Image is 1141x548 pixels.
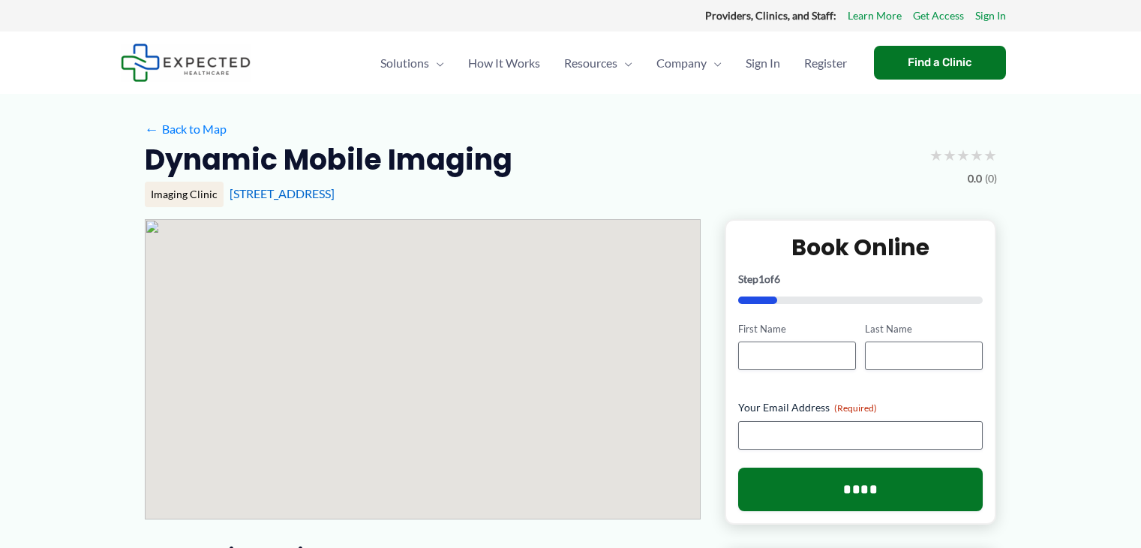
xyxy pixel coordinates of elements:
[738,274,983,285] p: Step of
[746,37,780,89] span: Sign In
[456,37,552,89] a: How It Works
[738,233,983,262] h2: Book Online
[368,37,456,89] a: SolutionsMenu Toggle
[804,37,847,89] span: Register
[552,37,644,89] a: ResourcesMenu Toggle
[913,6,964,26] a: Get Access
[230,186,335,200] a: [STREET_ADDRESS]
[468,37,540,89] span: How It Works
[929,141,943,169] span: ★
[145,182,224,207] div: Imaging Clinic
[874,46,1006,80] a: Find a Clinic
[834,402,877,414] span: (Required)
[644,37,734,89] a: CompanyMenu Toggle
[774,272,780,285] span: 6
[983,141,997,169] span: ★
[968,169,982,188] span: 0.0
[617,37,632,89] span: Menu Toggle
[738,400,983,415] label: Your Email Address
[985,169,997,188] span: (0)
[848,6,902,26] a: Learn More
[865,322,983,336] label: Last Name
[656,37,707,89] span: Company
[368,37,859,89] nav: Primary Site Navigation
[738,322,856,336] label: First Name
[792,37,859,89] a: Register
[943,141,956,169] span: ★
[564,37,617,89] span: Resources
[970,141,983,169] span: ★
[758,272,764,285] span: 1
[707,37,722,89] span: Menu Toggle
[145,118,227,140] a: ←Back to Map
[734,37,792,89] a: Sign In
[380,37,429,89] span: Solutions
[121,44,251,82] img: Expected Healthcare Logo - side, dark font, small
[145,122,159,136] span: ←
[429,37,444,89] span: Menu Toggle
[975,6,1006,26] a: Sign In
[956,141,970,169] span: ★
[705,9,836,22] strong: Providers, Clinics, and Staff:
[145,141,512,178] h2: Dynamic Mobile Imaging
